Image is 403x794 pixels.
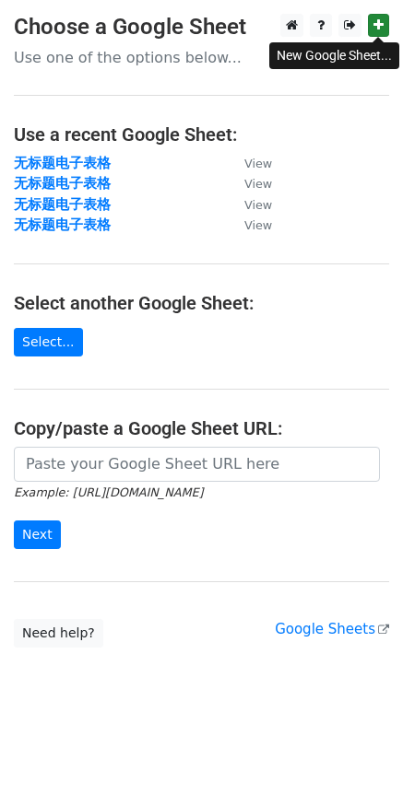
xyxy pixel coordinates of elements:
input: Paste your Google Sheet URL here [14,447,380,482]
a: Google Sheets [275,621,389,637]
p: Use one of the options below... [14,48,389,67]
h4: Copy/paste a Google Sheet URL: [14,417,389,439]
a: Need help? [14,619,103,648]
a: 无标题电子表格 [14,155,111,171]
small: Example: [URL][DOMAIN_NAME] [14,485,203,499]
small: View [244,198,272,212]
div: New Google Sheet... [269,42,399,69]
a: 无标题电子表格 [14,175,111,192]
small: View [244,218,272,232]
a: View [226,216,272,233]
a: View [226,175,272,192]
h4: Select another Google Sheet: [14,292,389,314]
div: 聊天小组件 [311,706,403,794]
h4: Use a recent Google Sheet: [14,123,389,146]
small: View [244,157,272,170]
small: View [244,177,272,191]
h3: Choose a Google Sheet [14,14,389,41]
iframe: Chat Widget [311,706,403,794]
input: Next [14,520,61,549]
a: 无标题电子表格 [14,216,111,233]
a: View [226,155,272,171]
a: Select... [14,328,83,356]
a: 无标题电子表格 [14,196,111,213]
a: View [226,196,272,213]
